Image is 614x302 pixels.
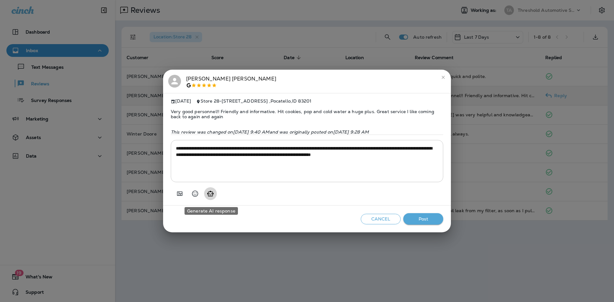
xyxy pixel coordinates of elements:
button: Cancel [361,214,401,224]
button: Add in a premade template [173,187,186,200]
div: Generate AI response [185,207,238,215]
p: This review was changed on [DATE] 9:40 AM [171,129,443,135]
span: Store 28 - [STREET_ADDRESS] , Pocatello , ID 83201 [201,98,311,104]
button: Generate AI response [204,187,217,200]
div: [PERSON_NAME] [PERSON_NAME] [186,75,276,88]
button: Select an emoji [189,187,201,200]
button: Post [403,213,443,225]
span: Very good personnel!! Friendly and informative. Hit cookies, pop and cold water a huge plus. Grea... [171,104,443,124]
span: and was originally posted on [DATE] 9:28 AM [270,129,369,135]
span: [DATE] [171,98,191,104]
button: close [438,72,448,82]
